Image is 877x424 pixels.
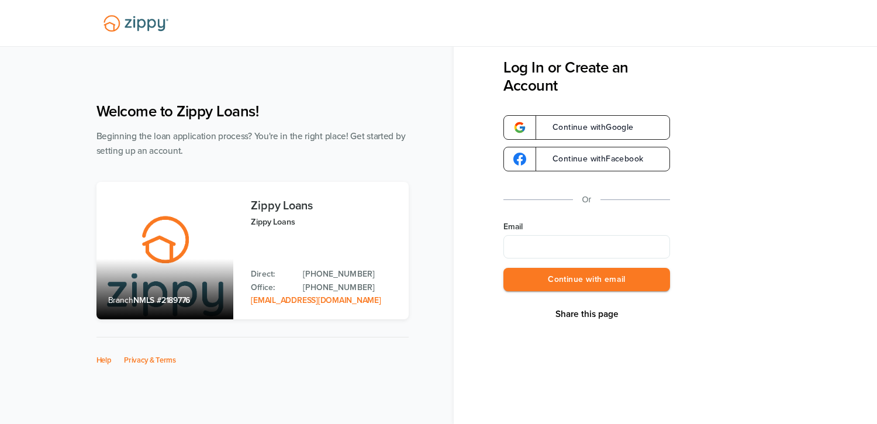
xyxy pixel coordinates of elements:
[541,155,643,163] span: Continue with Facebook
[251,295,381,305] a: Email Address: zippyguide@zippymh.com
[133,295,190,305] span: NMLS #2189776
[503,268,670,292] button: Continue with email
[541,123,634,132] span: Continue with Google
[582,192,592,207] p: Or
[96,356,112,365] a: Help
[503,147,670,171] a: google-logoContinue withFacebook
[96,102,409,120] h1: Welcome to Zippy Loans!
[513,121,526,134] img: google-logo
[251,268,291,281] p: Direct:
[96,10,175,37] img: Lender Logo
[96,131,406,156] span: Beginning the loan application process? You're in the right place! Get started by setting up an a...
[513,153,526,166] img: google-logo
[503,58,670,95] h3: Log In or Create an Account
[552,308,622,320] button: Share This Page
[124,356,176,365] a: Privacy & Terms
[251,215,396,229] p: Zippy Loans
[251,281,291,294] p: Office:
[503,221,670,233] label: Email
[251,199,396,212] h3: Zippy Loans
[108,295,134,305] span: Branch
[303,281,396,294] a: Office Phone: 512-975-2947
[303,268,396,281] a: Direct Phone: 512-975-2947
[503,115,670,140] a: google-logoContinue withGoogle
[503,235,670,258] input: Email Address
